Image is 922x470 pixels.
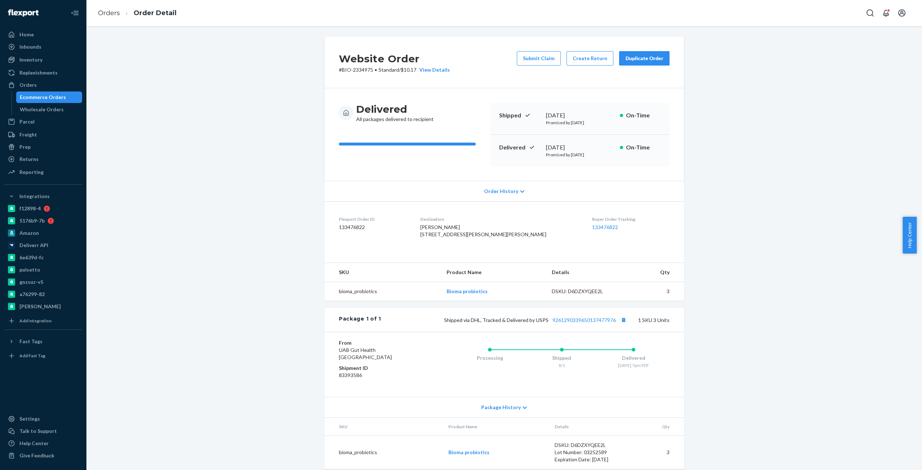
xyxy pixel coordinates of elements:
a: pulsetto [4,264,82,276]
div: [DATE] [546,111,614,120]
span: • [375,67,377,73]
dt: Shipment ID [339,364,425,372]
div: pulsetto [19,266,40,273]
div: Fast Tags [19,338,42,345]
button: Integrations [4,191,82,202]
td: 3 [628,436,684,469]
a: gnzsuz-v5 [4,276,82,288]
a: Freight [4,129,82,140]
div: Processing [454,354,526,362]
span: Standard [379,67,399,73]
button: Close Navigation [68,6,82,20]
p: Promised by [DATE] [546,152,614,158]
button: Open Search Box [863,6,877,20]
div: 6e639d-fc [19,254,44,261]
span: UAB Gut Health [GEOGRAPHIC_DATA] [339,347,392,360]
th: Qty [628,418,684,436]
p: On-Time [626,111,661,120]
a: Returns [4,153,82,165]
dd: 133476822 [339,224,409,231]
span: Order History [484,188,518,195]
a: 133476822 [592,224,618,230]
div: Duplicate Order [625,55,663,62]
div: Reporting [19,169,44,176]
div: [DATE] 7pm PDT [597,362,670,368]
div: Inbounds [19,43,41,50]
a: Replenishments [4,67,82,79]
a: Amazon [4,227,82,239]
div: Lot Number: 03252589 [555,449,622,456]
a: Inventory [4,54,82,66]
th: Details [549,418,628,436]
button: View Details [416,66,450,73]
a: Reporting [4,166,82,178]
div: Talk to Support [19,428,57,435]
button: Submit Claim [517,51,561,66]
div: Delivered [597,354,670,362]
div: Package 1 of 1 [339,315,381,324]
div: Shipped [526,354,598,362]
p: Shipped [499,111,540,120]
img: Flexport logo [8,9,39,17]
div: 1 SKU 3 Units [381,315,670,324]
a: Bioma probiotics [448,449,489,455]
button: Open notifications [879,6,893,20]
div: Inventory [19,56,42,63]
a: Add Integration [4,315,82,327]
th: Product Name [441,263,546,282]
div: All packages delivered to recipient [356,103,434,123]
dt: Destination [420,216,581,222]
div: Add Fast Tag [19,353,45,359]
p: Delivered [499,143,540,152]
a: 5176b9-7b [4,215,82,227]
div: [PERSON_NAME] [19,303,61,310]
p: On-Time [626,143,661,152]
button: Give Feedback [4,450,82,461]
div: gnzsuz-v5 [19,278,43,286]
ol: breadcrumbs [92,3,182,24]
div: Deliverr API [19,242,48,249]
a: a76299-82 [4,288,82,300]
div: Ecommerce Orders [20,94,66,101]
a: Order Detail [134,9,176,17]
a: Wholesale Orders [16,104,82,115]
a: Add Fast Tag [4,350,82,362]
span: [PERSON_NAME] [STREET_ADDRESS][PERSON_NAME][PERSON_NAME] [420,224,546,237]
div: f12898-4 [19,205,41,212]
a: f12898-4 [4,203,82,214]
th: Details [546,263,625,282]
div: Amazon [19,229,39,237]
a: Home [4,29,82,40]
button: Fast Tags [4,336,82,347]
a: Orders [4,79,82,91]
h3: Delivered [356,103,434,116]
div: Replenishments [19,69,58,76]
a: [PERSON_NAME] [4,301,82,312]
a: Settings [4,413,82,425]
button: Duplicate Order [619,51,670,66]
a: Bioma probiotics [447,288,488,294]
dt: Flexport Order ID [339,216,409,222]
div: Prep [19,143,31,151]
th: SKU [325,418,443,436]
h2: Website Order [339,51,450,66]
button: Help Center [903,217,917,254]
button: Create Return [567,51,613,66]
th: Qty [625,263,684,282]
div: Add Integration [19,318,52,324]
div: Wholesale Orders [20,106,64,113]
div: [DATE] [546,143,614,152]
div: Home [19,31,34,38]
div: Expiration Date: [DATE] [555,456,622,463]
td: 3 [625,282,684,301]
a: Talk to Support [4,425,82,437]
th: SKU [325,263,441,282]
div: Orders [19,81,37,89]
div: a76299-82 [19,291,45,298]
div: Parcel [19,118,35,125]
span: Package History [481,404,521,411]
dd: 83393586 [339,372,425,379]
a: Orders [98,9,120,17]
button: Open account menu [895,6,909,20]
